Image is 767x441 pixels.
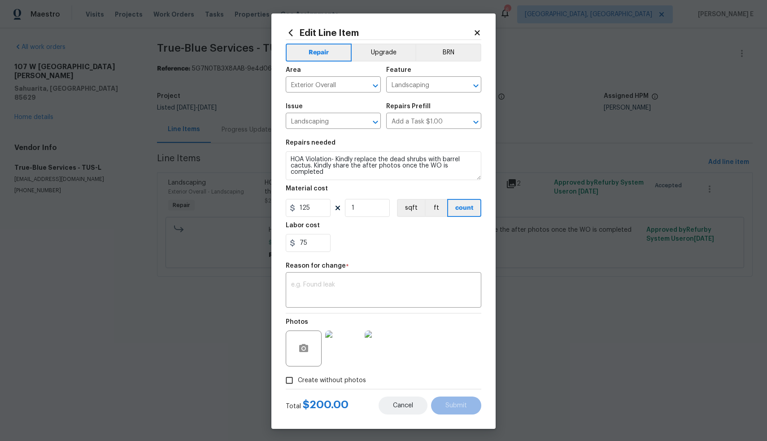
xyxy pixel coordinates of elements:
div: Total [286,400,349,411]
button: Upgrade [352,44,416,62]
button: Repair [286,44,352,62]
h5: Reason for change [286,263,346,269]
h5: Area [286,67,301,73]
h5: Repairs Prefill [386,103,431,110]
h5: Material cost [286,185,328,192]
h5: Issue [286,103,303,110]
button: Open [470,79,482,92]
span: Create without photos [298,376,366,385]
button: Open [470,116,482,128]
h5: Labor cost [286,222,320,229]
h2: Edit Line Item [286,28,473,38]
span: Submit [445,402,467,409]
h5: Feature [386,67,411,73]
button: ft [425,199,447,217]
h5: Repairs needed [286,140,336,146]
span: Cancel [393,402,413,409]
button: sqft [397,199,425,217]
button: Cancel [379,397,427,415]
button: Open [369,116,382,128]
button: count [447,199,481,217]
span: $ 200.00 [303,399,349,410]
button: Submit [431,397,481,415]
button: Open [369,79,382,92]
h5: Photos [286,319,308,325]
button: BRN [415,44,481,62]
textarea: HOA Violation- Kindly replace the dead shrubs with barrel cactus. Kindly share the after photos o... [286,151,481,180]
